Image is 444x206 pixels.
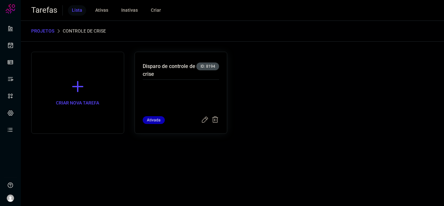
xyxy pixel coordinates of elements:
a: CRIAR NOVA TAREFA [31,52,124,134]
h2: Tarefas [31,6,57,15]
img: Logo [6,4,15,14]
div: Inativas [117,5,142,16]
p: Controle de Crise [63,28,106,34]
span: ID: 8194 [196,62,219,70]
div: Criar [147,5,165,16]
div: Lista [68,5,86,16]
div: Ativas [91,5,112,16]
img: avatar-user-boy.jpg [7,194,14,202]
span: Ativada [143,116,165,124]
p: CRIAR NOVA TAREFA [56,100,99,106]
p: Disparo de controle de crise [143,62,197,78]
p: PROJETOS [31,28,54,34]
